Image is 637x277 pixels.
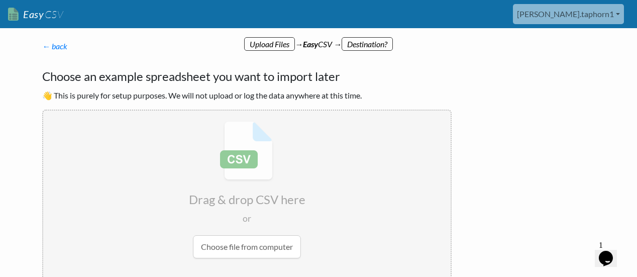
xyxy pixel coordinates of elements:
[595,237,627,267] iframe: chat widget
[513,4,624,24] a: [PERSON_NAME].taphorn1
[42,89,452,102] p: 👋 This is purely for setup purposes. We will not upload or log the data anywhere at this time.
[42,41,67,51] a: ← back
[44,8,63,21] span: CSV
[42,67,452,85] h4: Choose an example spreadsheet you want to import later
[32,28,605,50] div: → CSV →
[8,4,63,25] a: EasyCSV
